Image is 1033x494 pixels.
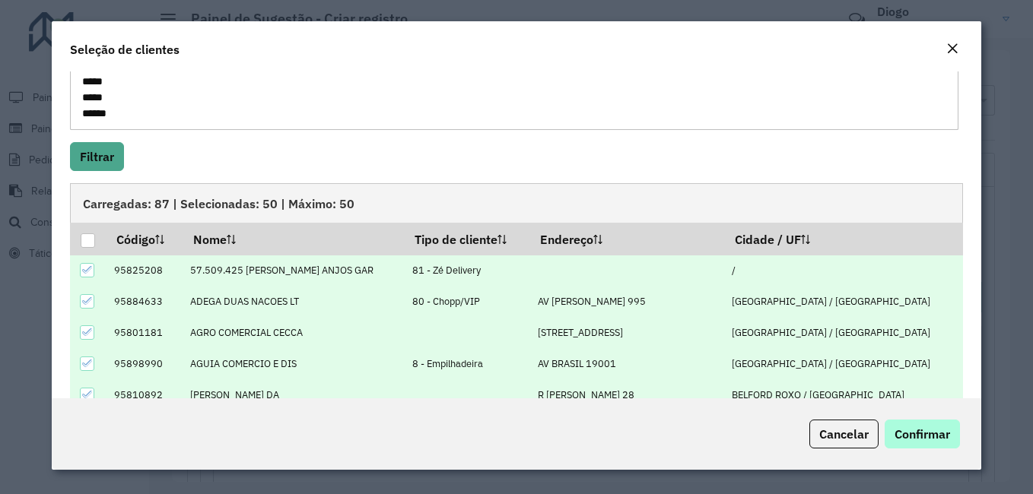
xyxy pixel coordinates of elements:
[942,40,963,59] button: Close
[529,286,724,317] td: AV [PERSON_NAME] 995
[529,348,724,379] td: AV BRASIL 19001
[183,223,404,255] th: Nome
[529,223,724,255] th: Endereço
[183,348,404,379] td: AGUIA COMERCIO E DIS
[724,379,963,410] td: BELFORD ROXO / [GEOGRAPHIC_DATA]
[529,379,724,410] td: R [PERSON_NAME] 28
[183,255,404,287] td: 57.509.425 [PERSON_NAME] ANJOS GAR
[70,142,124,171] button: Filtrar
[724,348,963,379] td: [GEOGRAPHIC_DATA] / [GEOGRAPHIC_DATA]
[946,43,958,55] em: Fechar
[404,255,529,287] td: 81 - Zé Delivery
[404,348,529,379] td: 8 - Empilhadeira
[106,255,183,287] td: 95825208
[529,317,724,348] td: [STREET_ADDRESS]
[106,223,183,255] th: Código
[895,426,950,442] span: Confirmar
[106,286,183,317] td: 95884633
[70,183,963,223] div: Carregadas: 87 | Selecionadas: 50 | Máximo: 50
[106,348,183,379] td: 95898990
[183,317,404,348] td: AGRO COMERCIAL CECCA
[404,286,529,317] td: 80 - Chopp/VIP
[819,426,869,442] span: Cancelar
[724,286,963,317] td: [GEOGRAPHIC_DATA] / [GEOGRAPHIC_DATA]
[809,420,879,448] button: Cancelar
[183,286,404,317] td: ADEGA DUAS NACOES LT
[70,40,180,59] h4: Seleção de clientes
[724,255,963,287] td: /
[106,317,183,348] td: 95801181
[404,223,529,255] th: Tipo de cliente
[183,379,404,410] td: [PERSON_NAME] DA
[724,317,963,348] td: [GEOGRAPHIC_DATA] / [GEOGRAPHIC_DATA]
[885,420,960,448] button: Confirmar
[106,379,183,410] td: 95810892
[724,223,963,255] th: Cidade / UF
